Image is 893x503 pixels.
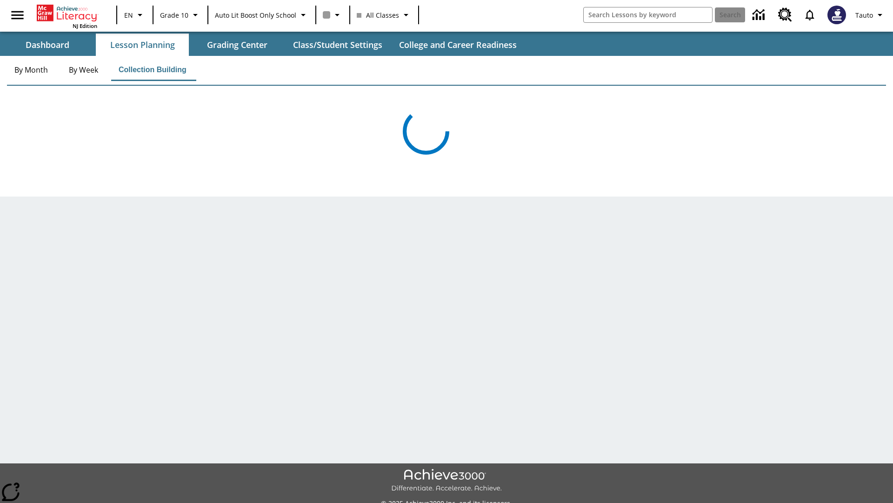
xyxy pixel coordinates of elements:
span: EN [124,10,133,20]
img: Avatar [827,6,846,24]
span: NJ Edition [73,22,97,29]
button: Select a new avatar [822,3,852,27]
button: Language: EN, Select a language [120,7,150,23]
button: Lesson Planning [96,34,189,56]
a: Data Center [747,2,773,28]
input: search field [584,7,712,22]
div: Home [37,3,97,29]
button: School: Auto Lit Boost only School, Select your school [211,7,313,23]
button: Grading Center [191,34,284,56]
button: Grade: Grade 10, Select a grade [156,7,205,23]
button: College and Career Readiness [392,34,524,56]
span: Tauto [855,10,873,20]
span: Grade 10 [160,10,188,20]
button: Profile/Settings [852,7,889,23]
button: Collection Building [111,59,194,81]
span: All Classes [357,10,399,20]
button: Open side menu [4,1,31,29]
button: By Month [7,59,55,81]
span: Auto Lit Boost only School [215,10,296,20]
button: Class: All Classes, Select your class [353,7,415,23]
button: Dashboard [1,34,94,56]
img: Achieve3000 Differentiate Accelerate Achieve [391,469,502,493]
button: By Week [60,59,107,81]
a: Resource Center, Will open in new tab [773,2,798,27]
a: Notifications [798,3,822,27]
button: Class/Student Settings [286,34,390,56]
a: Home [37,4,97,22]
